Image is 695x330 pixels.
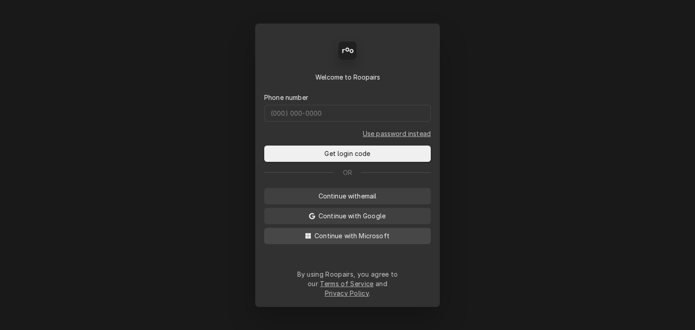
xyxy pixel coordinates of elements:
[323,149,372,158] span: Get login code
[264,105,431,122] input: (000) 000-0000
[325,289,369,297] a: Privacy Policy
[264,188,431,204] button: Continue withemail
[264,146,431,162] button: Get login code
[363,129,431,138] a: Go to Phone and password form
[264,72,431,82] div: Welcome to Roopairs
[264,228,431,244] button: Continue with Microsoft
[264,208,431,224] button: Continue with Google
[317,191,379,201] span: Continue with email
[264,93,308,102] label: Phone number
[297,269,398,298] div: By using Roopairs, you agree to our and .
[313,231,391,240] span: Continue with Microsoft
[264,168,431,177] div: Or
[317,211,387,221] span: Continue with Google
[320,280,373,288] a: Terms of Service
